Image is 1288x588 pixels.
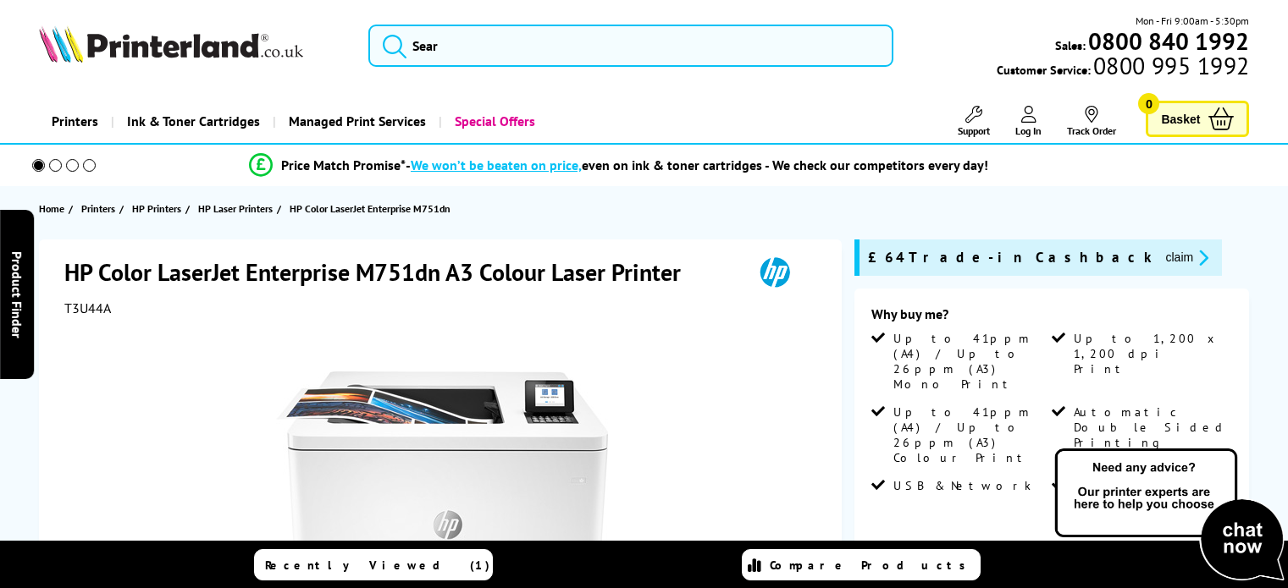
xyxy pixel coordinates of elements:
span: T3U44A [64,299,111,316]
span: Support [958,124,990,137]
span: 0800 995 1992 [1091,58,1249,74]
a: Track Order [1067,106,1116,137]
div: Why buy me? [871,305,1233,331]
a: Printers [39,100,111,143]
a: Home [39,200,69,217]
span: Mon - Fri 9:00am - 5:30pm [1136,13,1249,29]
span: Log In [1015,124,1042,137]
span: Price Match Promise* [281,157,406,173]
span: HP Printers [132,200,181,217]
span: We won’t be beaten on price, [411,157,582,173]
div: - even on ink & toner cartridges - We check our competitors every day! [406,157,988,173]
button: promo-description [1161,248,1214,267]
img: Open Live Chat window [1051,446,1288,585]
a: Managed Print Services [273,100,439,143]
b: 0800 840 1992 [1088,25,1249,57]
span: Compare Products [770,558,975,573]
a: Printers [81,200,119,217]
span: Up to 41ppm (A4) / Up to 26ppm (A3) Colour Print [893,404,1048,465]
span: 0 [1138,93,1159,114]
a: Printerland Logo [39,25,347,66]
span: HP Color LaserJet Enterprise M751dn [290,202,451,215]
a: Compare Products [742,549,981,580]
span: HP Laser Printers [198,200,273,217]
input: Sear [368,25,893,67]
span: £64 Trade-in Cashback [868,248,1153,267]
span: Home [39,200,64,217]
span: Automatic Double Sided Printing [1074,404,1229,450]
a: Ink & Toner Cartridges [111,100,273,143]
a: Basket 0 [1146,101,1249,137]
span: Sales: [1055,37,1086,53]
a: HP Printers [132,200,185,217]
img: HP [736,256,814,288]
li: modal_Promise [8,151,1229,180]
span: Up to 1,200 x 1,200 dpi Print [1074,331,1229,376]
a: Special Offers [439,100,548,143]
a: Support [958,106,990,137]
span: Up to 41ppm (A4) / Up to 26ppm (A3) Mono Print [893,331,1048,392]
span: Ink & Toner Cartridges [127,100,260,143]
a: 0800 840 1992 [1086,33,1249,49]
a: HP Laser Printers [198,200,277,217]
span: Basket [1161,107,1200,130]
span: Recently Viewed (1) [265,558,490,573]
span: Customer Service: [997,58,1249,78]
span: Printers [81,200,115,217]
a: Log In [1015,106,1042,137]
a: Recently Viewed (1) [254,549,493,580]
span: Product Finder [8,250,25,338]
h1: HP Color LaserJet Enterprise M751dn A3 Colour Laser Printer [64,256,698,288]
span: USB & Network [893,478,1031,493]
img: Printerland Logo [39,25,303,63]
